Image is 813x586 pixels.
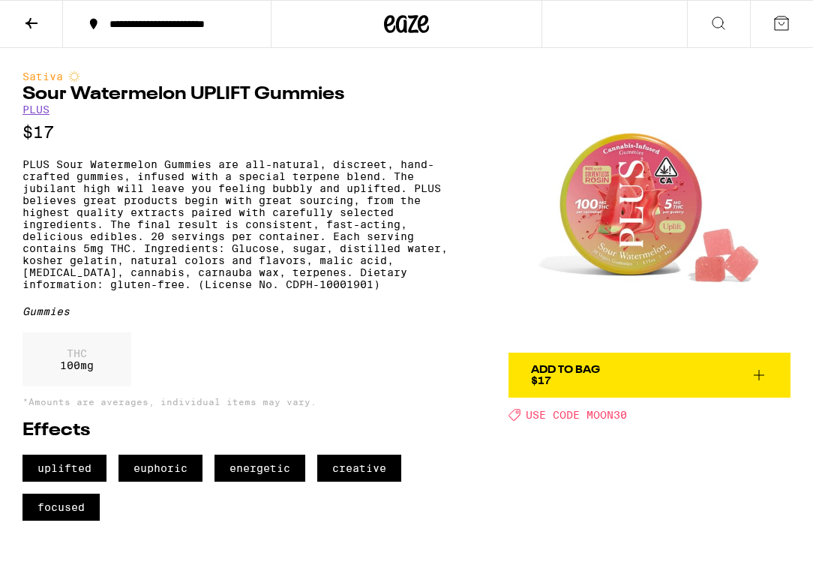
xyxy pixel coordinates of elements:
p: PLUS Sour Watermelon Gummies are all-natural, discreet, hand-crafted gummies, infused with a spec... [22,158,454,290]
img: sativaColor.svg [68,71,80,83]
div: Add To Bag [531,365,600,375]
span: USE CODE MOON30 [526,409,627,421]
span: euphoric [118,455,202,482]
img: PLUS - Sour Watermelon UPLIFT Gummies [508,71,790,353]
span: focused [22,494,100,521]
h1: Sour Watermelon UPLIFT Gummies [22,86,454,104]
button: Add To Bag$17 [508,353,790,398]
span: uplifted [22,455,106,482]
div: 100 mg [22,332,131,386]
p: THC [60,347,94,359]
a: PLUS [22,104,49,116]
h2: Effects [22,422,454,440]
span: energetic [214,455,305,482]
div: Sativa [22,71,454,83]
span: $17 [531,374,551,386]
p: *Amounts are averages, individual items may vary. [22,397,454,407]
span: creative [317,455,401,482]
p: $17 [22,123,454,142]
div: Gummies [22,305,454,317]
